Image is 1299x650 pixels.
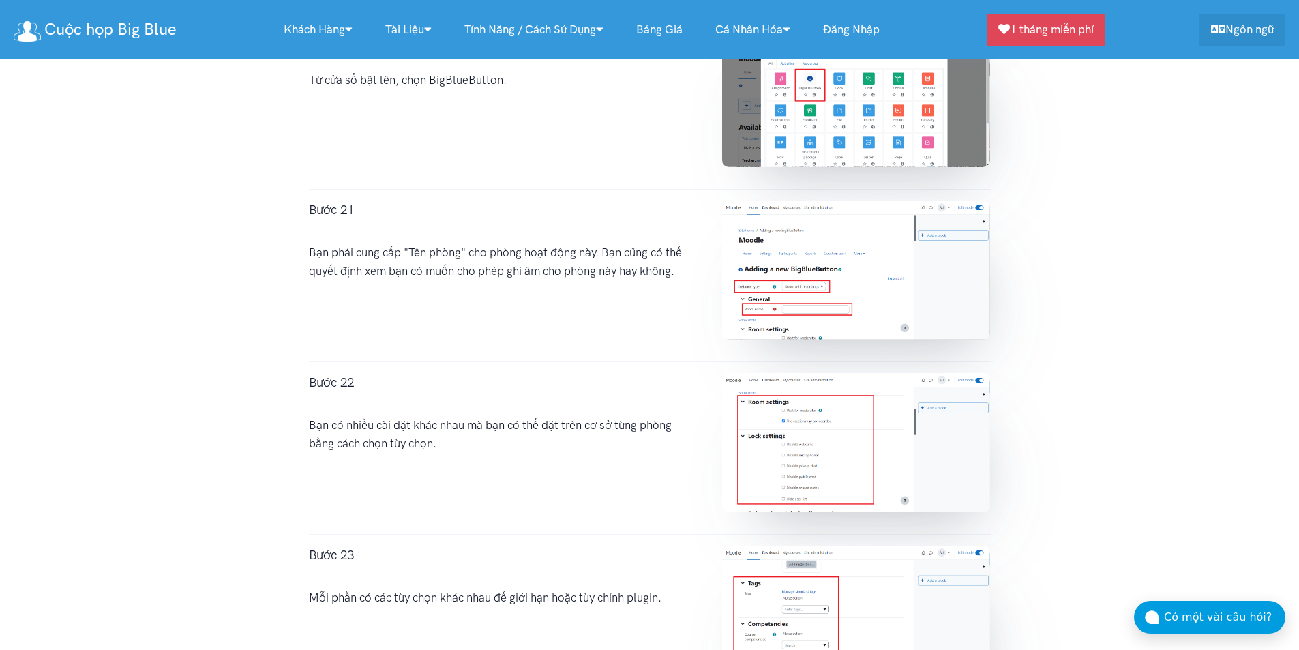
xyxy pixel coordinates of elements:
[620,15,699,44] a: Bảng giá
[722,201,990,340] img: moodle4-setup-21.png
[267,15,369,44] a: Khách hàng
[699,15,807,44] a: cá nhân hóa
[1134,601,1285,634] button: Có một vài câu hỏi?
[1164,608,1285,626] div: Có một vài câu hỏi?
[309,201,696,220] h4: Bước 21
[295,28,709,178] div: Từ cửa sổ bật lên, chọn BigBlueButton.
[309,546,696,565] h4: Bước 23
[448,15,620,44] a: Tính năng / Cách sử dụng
[295,201,709,351] div: Bạn phải cung cấp "Tên phòng" cho phòng hoạt động này. Bạn cũng có thể quyết định xem bạn có muốn...
[807,15,896,44] a: Đăng nhập
[14,15,177,44] a: Cuộc họp Big Blue
[369,15,448,44] a: Tài liệu
[14,21,41,42] img: Logo
[1199,14,1285,46] a: Ngôn ngữ
[722,28,990,167] img: moodle4-setup-20.png
[309,373,696,392] h4: Bước 22
[987,14,1105,46] a: 1 tháng miễn phí
[722,373,990,512] img: moodle4-setup-22.png
[295,373,709,523] div: Bạn có nhiều cài đặt khác nhau mà bạn có thể đặt trên cơ sở từng phòng bằng cách chọn tùy chọn.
